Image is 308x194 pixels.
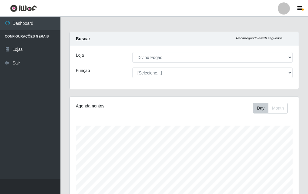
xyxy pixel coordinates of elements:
i: Recarregando em 28 segundos... [236,36,285,40]
button: Day [253,103,268,113]
button: Month [268,103,288,113]
label: Função [76,67,90,74]
strong: Buscar [76,36,90,41]
label: Loja [76,52,84,58]
img: CoreUI Logo [10,5,37,12]
div: First group [253,103,288,113]
div: Toolbar with button groups [253,103,293,113]
div: Agendamentos [76,103,161,109]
